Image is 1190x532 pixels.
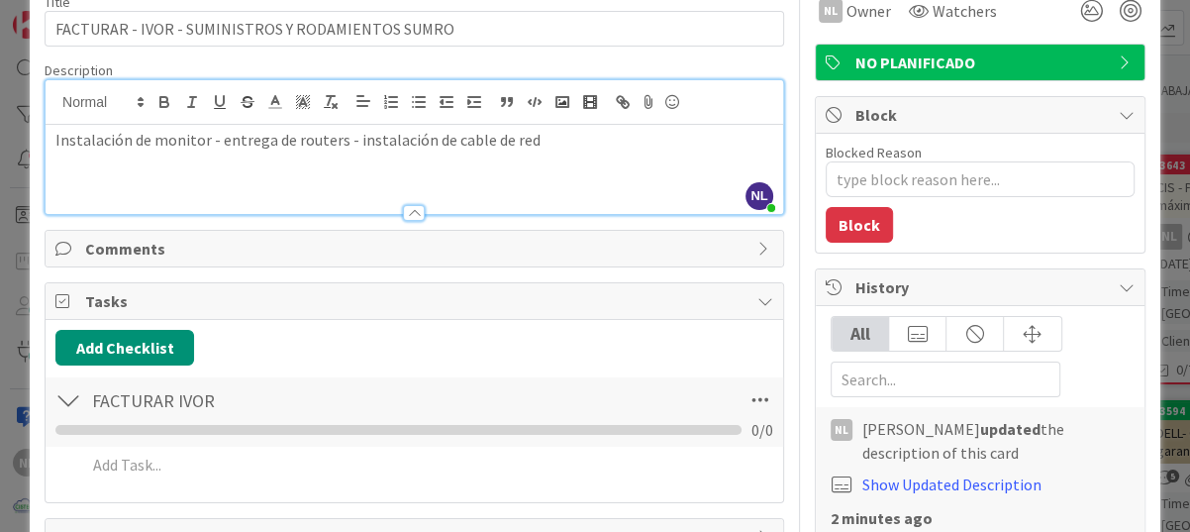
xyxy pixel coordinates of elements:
[45,11,784,47] input: type card name here...
[85,289,747,313] span: Tasks
[831,362,1060,397] input: Search...
[862,475,1041,494] a: Show Updated Description
[745,182,773,210] span: NL
[855,275,1109,299] span: History
[55,129,773,152] p: Instalación de monitor - entrega de routers - instalación de cable de red
[862,417,1130,465] span: [PERSON_NAME] the description of this card
[85,237,747,261] span: Comments
[831,419,852,441] div: NL
[855,103,1109,127] span: Block
[826,144,922,161] label: Blocked Reason
[832,317,889,351] div: All
[980,419,1041,439] b: updated
[826,207,893,243] button: Block
[855,51,1109,74] span: NO PLANIFICADO
[831,508,933,528] b: 2 minutes ago
[55,330,194,366] button: Add Checklist
[45,61,113,79] span: Description
[85,382,529,418] input: Add Checklist...
[751,418,773,442] span: 0 / 0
